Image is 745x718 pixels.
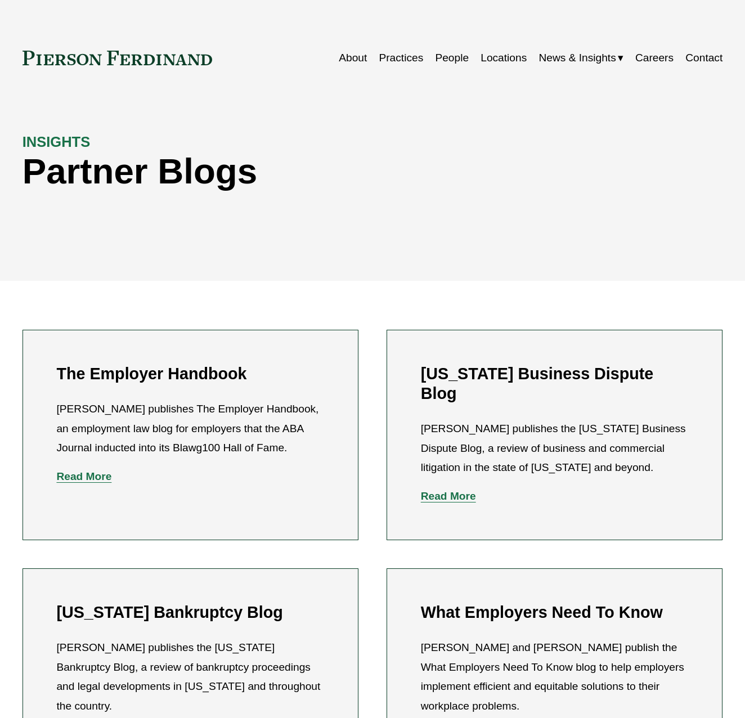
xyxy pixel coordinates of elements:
p: [PERSON_NAME] publishes The Employer Handbook, an employment law blog for employers that the ABA ... [56,400,324,458]
h2: [US_STATE] Bankruptcy Blog [56,603,324,622]
h2: The Employer Handbook [56,364,324,384]
a: People [435,47,469,69]
a: Careers [635,47,674,69]
span: News & Insights [538,48,616,68]
a: Read More [421,490,476,502]
p: [PERSON_NAME] publishes the [US_STATE] Bankruptcy Blog, a review of bankruptcy proceedings and le... [56,638,324,716]
a: folder dropdown [538,47,623,69]
a: Read More [56,470,111,482]
a: Practices [379,47,423,69]
h2: [US_STATE] Business Dispute Blog [421,364,689,403]
a: Locations [481,47,527,69]
a: About [339,47,367,69]
h1: Partner Blogs [23,151,547,192]
strong: INSIGHTS [23,134,91,150]
a: Contact [685,47,722,69]
p: [PERSON_NAME] and [PERSON_NAME] publish the What Employers Need To Know blog to help employers im... [421,638,689,716]
p: [PERSON_NAME] publishes the [US_STATE] Business Dispute Blog, a review of business and commercial... [421,419,689,478]
h2: What Employers Need To Know [421,603,689,622]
